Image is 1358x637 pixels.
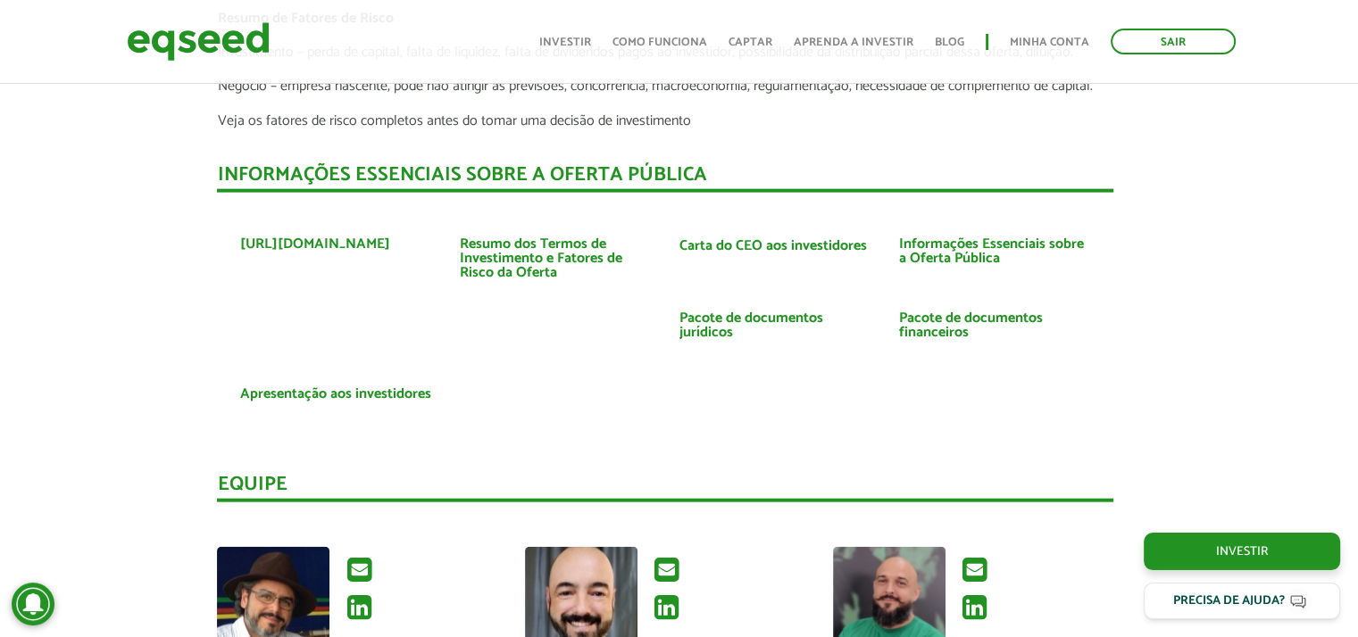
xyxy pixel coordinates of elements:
div: INFORMAÇÕES ESSENCIAIS SOBRE A OFERTA PÚBLICA [217,165,1113,193]
a: Resumo dos Termos de Investimento e Fatores de Risco da Oferta [459,237,652,280]
a: Informações Essenciais sobre a Oferta Pública [898,237,1091,266]
p: Negócio – empresa nascente, pode não atingir as previsões, concorrência, macroeconomia, regulamen... [217,78,1113,95]
a: Captar [729,37,772,48]
a: Aprenda a investir [794,37,913,48]
a: Pacote de documentos financeiros [898,311,1091,340]
img: EqSeed [127,18,270,65]
a: Blog [935,37,964,48]
a: Pacote de documentos jurídicos [679,311,871,340]
a: Apresentação aos investidores [239,387,430,401]
p: Veja os fatores de risco completos antes do tomar uma decisão de investimento [217,112,1113,129]
a: Sair [1111,29,1236,54]
div: Equipe [217,475,1113,502]
a: Investir [1144,533,1340,570]
a: Como funciona [612,37,707,48]
a: Minha conta [1010,37,1089,48]
a: [URL][DOMAIN_NAME] [239,237,389,252]
a: Investir [539,37,591,48]
a: Carta do CEO aos investidores [679,239,866,253]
